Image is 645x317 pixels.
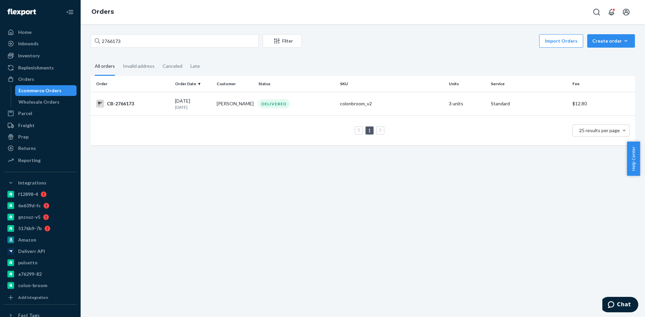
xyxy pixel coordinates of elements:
[592,38,630,44] div: Create order
[175,98,211,110] div: [DATE]
[263,34,302,48] button: Filter
[488,76,570,92] th: Service
[18,99,59,105] div: Wholesale Orders
[175,104,211,110] p: [DATE]
[18,52,40,59] div: Inventory
[95,57,115,76] div: All orders
[18,248,45,255] div: Deliverr API
[4,27,77,38] a: Home
[18,295,48,300] div: Add Integration
[18,202,41,209] div: 6e639d-fc
[587,34,635,48] button: Create order
[18,259,38,266] div: pulsetto
[91,34,259,48] input: Search orders
[4,212,77,222] a: gnzsuz-v5
[18,76,34,83] div: Orders
[4,38,77,49] a: Inbounds
[4,131,77,142] a: Prep
[491,100,567,107] p: Standard
[18,191,38,198] div: f12898-4
[256,76,337,92] th: Status
[446,76,488,92] th: Units
[18,40,39,47] div: Inbounds
[4,189,77,200] a: f12898-4
[91,76,172,92] th: Order
[63,5,77,19] button: Close Navigation
[163,57,182,75] div: Canceled
[18,134,29,140] div: Prep
[18,64,54,71] div: Replenishments
[4,50,77,61] a: Inventory
[18,225,42,232] div: 5176b9-7b
[7,9,36,15] img: Flexport logo
[18,236,36,243] div: Amazon
[570,76,635,92] th: Fee
[18,145,36,152] div: Returns
[4,120,77,131] a: Freight
[258,99,290,108] div: DELIVERED
[4,223,77,234] a: 5176b9-7b
[123,57,155,75] div: Invalid address
[18,29,32,36] div: Home
[4,280,77,291] a: colon-broom
[91,8,114,15] a: Orders
[86,2,119,22] ol: breadcrumbs
[446,92,488,115] td: 3 units
[263,38,301,44] div: Filter
[4,108,77,119] a: Parcel
[18,87,61,94] div: Ecommerce Orders
[4,74,77,85] a: Orders
[96,100,170,108] div: CB-2766173
[18,110,32,117] div: Parcel
[340,100,443,107] div: colonbroom_v2
[217,81,253,87] div: Customer
[590,5,603,19] button: Open Search Box
[18,214,40,220] div: gnzsuz-v5
[18,122,35,129] div: Freight
[337,76,446,92] th: SKU
[539,34,583,48] button: Import Orders
[190,57,200,75] div: Late
[4,246,77,257] a: Deliverr API
[4,269,77,279] a: a76299-82
[627,142,640,176] button: Help Center
[605,5,618,19] button: Open notifications
[4,177,77,188] button: Integrations
[4,143,77,154] a: Returns
[18,157,41,164] div: Reporting
[172,76,214,92] th: Order Date
[619,5,633,19] button: Open account menu
[579,127,620,133] span: 25 results per page
[214,92,256,115] td: [PERSON_NAME]
[15,85,77,96] a: Ecommerce Orders
[367,127,372,133] a: Page 1 is your current page
[18,179,46,186] div: Integrations
[4,234,77,245] a: Amazon
[4,62,77,73] a: Replenishments
[602,297,638,314] iframe: Opens a widget where you can chat to one of our agents
[18,282,47,289] div: colon-broom
[18,271,42,277] div: a76299-82
[4,200,77,211] a: 6e639d-fc
[4,257,77,268] a: pulsetto
[4,155,77,166] a: Reporting
[570,92,635,115] td: $12.80
[15,97,77,107] a: Wholesale Orders
[4,294,77,302] a: Add Integration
